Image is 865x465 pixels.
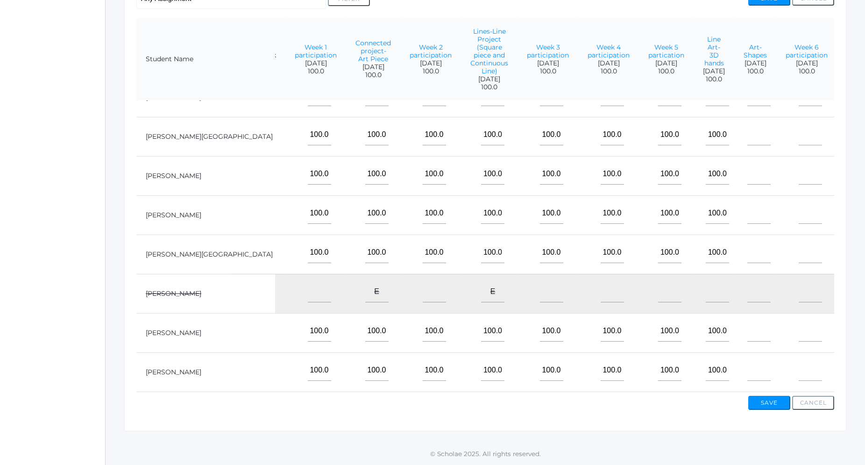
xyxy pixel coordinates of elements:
a: Line Art- 3D hands [704,35,724,67]
button: Cancel [792,396,834,410]
span: 100.0 [648,67,684,75]
a: Week 2 participation [410,43,452,59]
a: Art-Shapes [744,43,767,59]
a: Connected project-Art Piece [355,39,391,63]
a: [PERSON_NAME] [146,329,201,337]
a: [PERSON_NAME] [146,368,201,376]
span: 100.0 [470,83,508,91]
span: 100.0 [410,67,452,75]
span: 100.0 [744,67,767,75]
span: [DATE] [786,59,828,67]
th: Student Name [136,18,275,101]
span: [DATE] [295,59,337,67]
span: [DATE] [588,59,630,67]
span: 100.0 [588,67,630,75]
span: 100.0 [703,75,725,83]
a: [PERSON_NAME] [146,211,201,219]
span: [DATE] [703,67,725,75]
span: [DATE] [355,63,391,71]
span: [DATE] [410,59,452,67]
a: Week 1 participation [295,43,337,59]
a: [PERSON_NAME][GEOGRAPHIC_DATA] [146,132,273,141]
a: [PERSON_NAME][GEOGRAPHIC_DATA] [146,250,273,258]
button: Save [748,396,790,410]
span: [DATE] [527,59,569,67]
a: Week 4 participation [588,43,630,59]
a: Lines-Line Project (Square piece and Continuous Line) [470,27,508,75]
span: 100.0 [786,67,828,75]
span: 100.0 [355,71,391,79]
span: [DATE] [744,59,767,67]
a: Week 5 partication [648,43,684,59]
span: 100.0 [295,67,337,75]
span: [DATE] [470,75,508,83]
a: [PERSON_NAME] [146,289,201,298]
a: [PERSON_NAME] [146,172,201,180]
a: Week 3 participation [527,43,569,59]
span: [DATE] [648,59,684,67]
span: 100.0 [527,67,569,75]
a: Week 6 participation [786,43,828,59]
p: © Scholae 2025. All rights reserved. [106,449,865,458]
